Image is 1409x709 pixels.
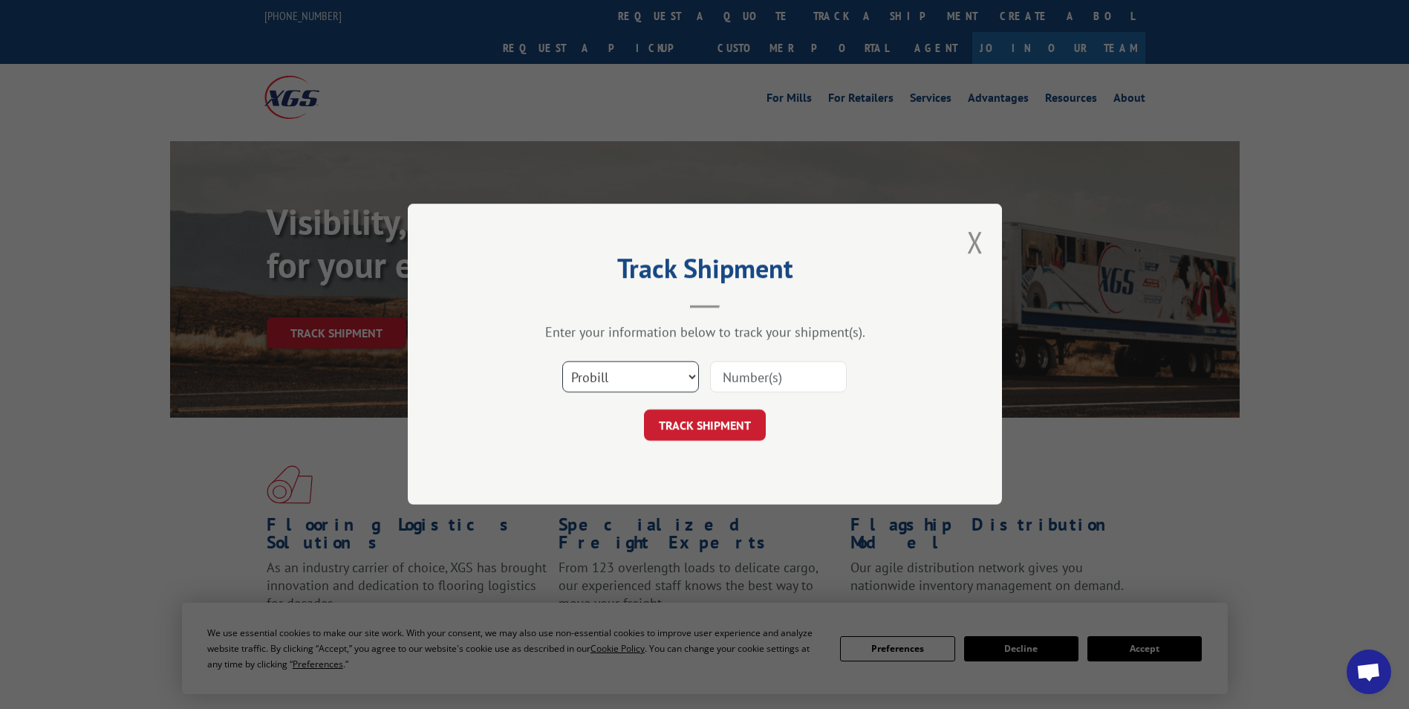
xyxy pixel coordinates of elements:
a: Open chat [1347,650,1391,694]
button: TRACK SHIPMENT [644,410,766,441]
button: Close modal [967,222,983,262]
h2: Track Shipment [482,258,928,286]
input: Number(s) [710,362,847,393]
div: Enter your information below to track your shipment(s). [482,324,928,341]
